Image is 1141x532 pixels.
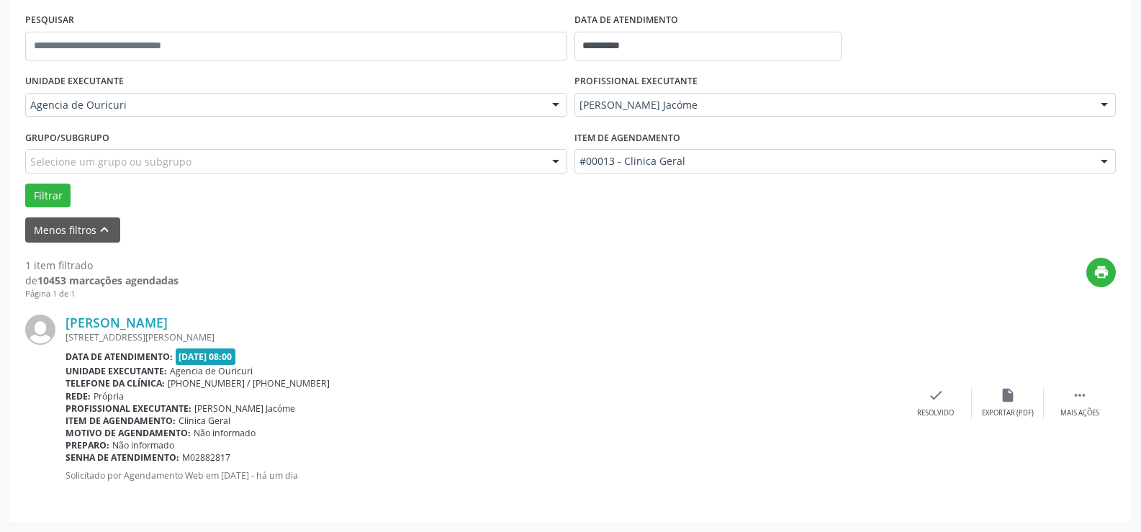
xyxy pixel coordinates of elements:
[25,315,55,345] img: img
[25,184,71,208] button: Filtrar
[25,258,179,273] div: 1 item filtrado
[94,390,124,402] span: Própria
[66,439,109,451] b: Preparo:
[66,315,168,330] a: [PERSON_NAME]
[66,451,179,464] b: Senha de atendimento:
[574,127,680,149] label: Item de agendamento
[574,9,678,32] label: DATA DE ATENDIMENTO
[176,348,236,365] span: [DATE] 08:00
[194,402,295,415] span: [PERSON_NAME] Jacóme
[1000,387,1016,403] i: insert_drive_file
[182,451,230,464] span: M02882817
[112,439,174,451] span: Não informado
[66,427,191,439] b: Motivo de agendamento:
[579,154,1087,168] span: #00013 - Clinica Geral
[66,365,167,377] b: Unidade executante:
[66,351,173,363] b: Data de atendimento:
[25,127,109,149] label: Grupo/Subgrupo
[168,377,330,389] span: [PHONE_NUMBER] / [PHONE_NUMBER]
[66,469,900,482] p: Solicitado por Agendamento Web em [DATE] - há um dia
[194,427,256,439] span: Não informado
[37,274,179,287] strong: 10453 marcações agendadas
[25,217,120,243] button: Menos filtroskeyboard_arrow_up
[928,387,944,403] i: check
[25,288,179,300] div: Página 1 de 1
[66,415,176,427] b: Item de agendamento:
[917,408,954,418] div: Resolvido
[579,98,1087,112] span: [PERSON_NAME] Jacóme
[574,71,698,93] label: PROFISSIONAL EXECUTANTE
[30,98,538,112] span: Agencia de Ouricuri
[179,415,230,427] span: Clinica Geral
[96,222,112,238] i: keyboard_arrow_up
[25,71,124,93] label: UNIDADE EXECUTANTE
[66,390,91,402] b: Rede:
[1093,264,1109,280] i: print
[25,9,74,32] label: PESQUISAR
[25,273,179,288] div: de
[66,402,191,415] b: Profissional executante:
[170,365,253,377] span: Agencia de Ouricuri
[1072,387,1088,403] i: 
[982,408,1034,418] div: Exportar (PDF)
[1086,258,1116,287] button: print
[1060,408,1099,418] div: Mais ações
[66,331,900,343] div: [STREET_ADDRESS][PERSON_NAME]
[66,377,165,389] b: Telefone da clínica:
[30,154,191,169] span: Selecione um grupo ou subgrupo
